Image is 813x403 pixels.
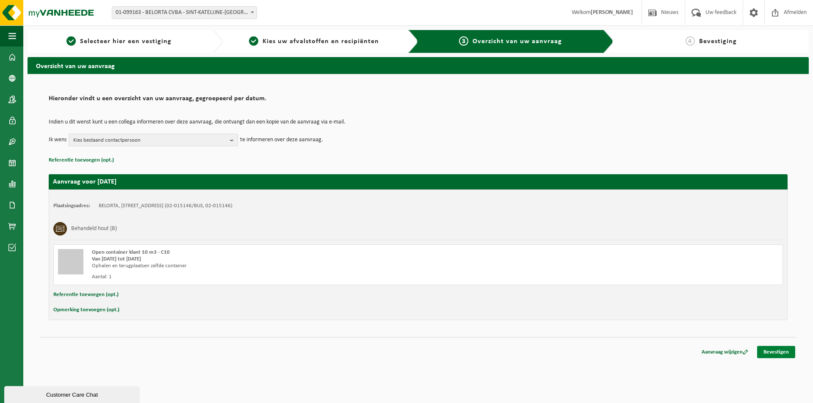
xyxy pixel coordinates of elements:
[92,256,141,262] strong: Van [DATE] tot [DATE]
[49,134,66,146] p: Ik wens
[32,36,206,47] a: 1Selecteer hier een vestiging
[28,57,809,74] h2: Overzicht van uw aanvraag
[4,384,141,403] iframe: chat widget
[112,6,257,19] span: 01-099163 - BELORTA CVBA - SINT-KATELIJNE-WAVER
[473,38,562,45] span: Overzicht van uw aanvraag
[53,178,116,185] strong: Aanvraag voor [DATE]
[591,9,633,16] strong: [PERSON_NAME]
[92,249,170,255] span: Open container klant 10 m3 - C10
[263,38,379,45] span: Kies uw afvalstoffen en recipiënten
[686,36,695,46] span: 4
[49,95,788,107] h2: Hieronder vindt u een overzicht van uw aanvraag, gegroepeerd per datum.
[69,134,238,146] button: Kies bestaand contactpersoon
[695,346,755,358] a: Aanvraag wijzigen
[227,36,401,47] a: 2Kies uw afvalstoffen en recipiënten
[53,203,90,208] strong: Plaatsingsadres:
[99,203,232,209] td: BELORTA, [STREET_ADDRESS] (02-015146/BUS, 02-015146)
[459,36,468,46] span: 3
[112,7,257,19] span: 01-099163 - BELORTA CVBA - SINT-KATELIJNE-WAVER
[80,38,171,45] span: Selecteer hier een vestiging
[73,134,227,147] span: Kies bestaand contactpersoon
[71,222,117,236] h3: Behandeld hout (B)
[240,134,323,146] p: te informeren over deze aanvraag.
[249,36,258,46] span: 2
[66,36,76,46] span: 1
[92,263,452,269] div: Ophalen en terugplaatsen zelfde container
[49,155,114,166] button: Referentie toevoegen (opt.)
[699,38,737,45] span: Bevestiging
[757,346,795,358] a: Bevestigen
[92,274,452,280] div: Aantal: 1
[53,289,119,300] button: Referentie toevoegen (opt.)
[53,304,119,315] button: Opmerking toevoegen (opt.)
[49,119,788,125] p: Indien u dit wenst kunt u een collega informeren over deze aanvraag, die ontvangt dan een kopie v...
